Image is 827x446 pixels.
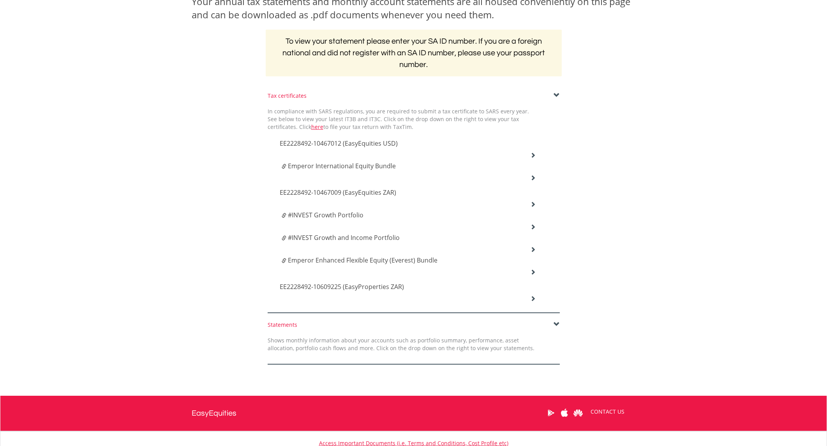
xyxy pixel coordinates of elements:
[544,401,558,425] a: Google Play
[311,123,323,130] a: here
[262,337,540,352] div: Shows monthly information about your accounts such as portfolio summary, performance, asset alloc...
[288,233,400,242] span: #INVEST Growth and Income Portfolio
[268,108,529,130] span: In compliance with SARS regulations, you are required to submit a tax certificate to SARS every y...
[299,123,413,130] span: Click to file your tax return with TaxTim.
[585,401,630,423] a: CONTACT US
[268,92,560,100] div: Tax certificates
[280,282,404,291] span: EE2228492-10609225 (EasyProperties ZAR)
[288,211,363,219] span: #INVEST Growth Portfolio
[280,188,396,197] span: EE2228492-10467009 (EasyEquities ZAR)
[268,321,560,329] div: Statements
[192,396,236,431] a: EasyEquities
[571,401,585,425] a: Huawei
[288,256,437,264] span: Emperor Enhanced Flexible Equity (Everest) Bundle
[280,139,398,148] span: EE2228492-10467012 (EasyEquities USD)
[266,30,562,76] h2: To view your statement please enter your SA ID number. If you are a foreign national and did not ...
[288,162,396,170] span: Emperor International Equity Bundle
[558,401,571,425] a: Apple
